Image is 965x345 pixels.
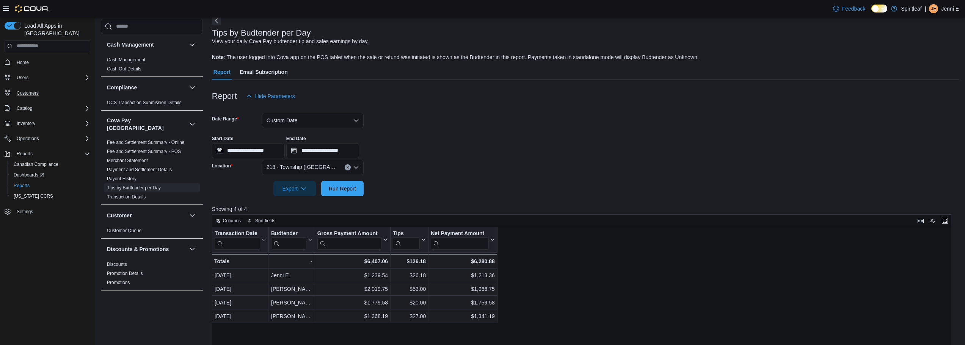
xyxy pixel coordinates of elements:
[107,57,145,62] a: Cash Management
[393,230,420,237] div: Tips
[271,312,312,321] div: [PERSON_NAME]
[2,118,93,129] button: Inventory
[14,104,90,113] span: Catalog
[2,72,93,83] button: Users
[14,89,42,98] a: Customers
[107,194,146,200] span: Transaction Details
[14,134,90,143] span: Operations
[262,113,364,128] button: Custom Date
[14,73,90,82] span: Users
[916,216,925,225] button: Keyboard shortcuts
[107,66,141,72] a: Cash Out Details
[14,58,32,67] a: Home
[278,181,311,196] span: Export
[212,163,233,169] label: Location
[329,185,356,192] span: Run Report
[107,270,143,276] span: Promotion Details
[353,164,359,170] button: Open list of options
[11,160,61,169] a: Canadian Compliance
[213,64,231,80] span: Report
[345,164,351,170] button: Clear input
[101,138,203,205] div: Cova Pay [GEOGRAPHIC_DATA]
[17,209,33,215] span: Settings
[215,230,260,249] div: Transaction Date
[107,140,185,145] a: Fee and Settlement Summary - Online
[107,117,186,132] button: Cova Pay [GEOGRAPHIC_DATA]
[14,193,53,199] span: [US_STATE] CCRS
[393,312,426,321] div: $27.00
[245,216,278,225] button: Sort fields
[107,84,137,91] h3: Compliance
[8,191,93,201] button: [US_STATE] CCRS
[212,28,311,37] h3: Tips by Budtender per Day
[317,257,388,266] div: $6,407.06
[107,100,182,105] a: OCS Transaction Submission Details
[286,143,359,158] input: Press the down key to open a popover containing a calendar.
[929,4,938,13] div: Jenni E
[107,158,148,163] a: Merchant Statement
[107,212,132,219] h3: Customer
[431,271,495,280] div: $1,213.36
[107,167,172,172] a: Payment and Settlement Details
[393,230,426,249] button: Tips
[188,120,197,129] button: Cova Pay [GEOGRAPHIC_DATA]
[5,54,90,237] nav: Complex example
[393,284,426,293] div: $53.00
[11,181,33,190] a: Reports
[431,230,489,237] div: Net Payment Amount
[107,271,143,276] a: Promotion Details
[107,176,137,181] a: Payout History
[271,271,312,280] div: Jenni E
[14,161,58,167] span: Canadian Compliance
[212,143,285,158] input: Press the down key to open a popover containing a calendar.
[188,40,197,49] button: Cash Management
[14,119,38,128] button: Inventory
[271,257,312,266] div: -
[107,149,181,154] a: Fee and Settlement Summary - POS
[928,216,937,225] button: Display options
[11,192,90,201] span: Washington CCRS
[271,230,312,249] button: Budtender
[321,181,364,196] button: Run Report
[17,59,29,66] span: Home
[215,271,266,280] div: [DATE]
[243,89,298,104] button: Hide Parameters
[14,134,42,143] button: Operations
[215,284,266,293] div: [DATE]
[212,37,699,61] div: View your daily Cova Pay budtender tip and sales earnings by day. : The user logged into Cova app...
[271,284,312,293] div: [PERSON_NAME]
[8,180,93,191] button: Reports
[2,87,93,98] button: Customers
[17,90,39,96] span: Customers
[871,5,887,12] input: Dark Mode
[215,298,266,307] div: [DATE]
[107,84,186,91] button: Compliance
[14,207,90,216] span: Settings
[212,136,234,142] label: Start Date
[107,148,181,155] span: Fee and Settlement Summary - POS
[212,116,239,122] label: Date Range
[107,261,127,267] span: Discounts
[214,257,266,266] div: Totals
[17,120,35,126] span: Inventory
[830,1,868,16] a: Feedback
[215,230,260,237] div: Transaction Date
[188,211,197,220] button: Customer
[11,170,47,180] a: Dashboards
[931,4,936,13] span: JE
[107,245,169,253] h3: Discounts & Promotions
[17,105,32,111] span: Catalog
[2,148,93,159] button: Reports
[21,22,90,37] span: Load All Apps in [GEOGRAPHIC_DATA]
[317,230,381,249] div: Gross Payment Amount
[393,230,420,249] div: Tips
[14,58,90,67] span: Home
[17,136,39,142] span: Operations
[317,230,388,249] button: Gross Payment Amount
[2,57,93,68] button: Home
[17,75,28,81] span: Users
